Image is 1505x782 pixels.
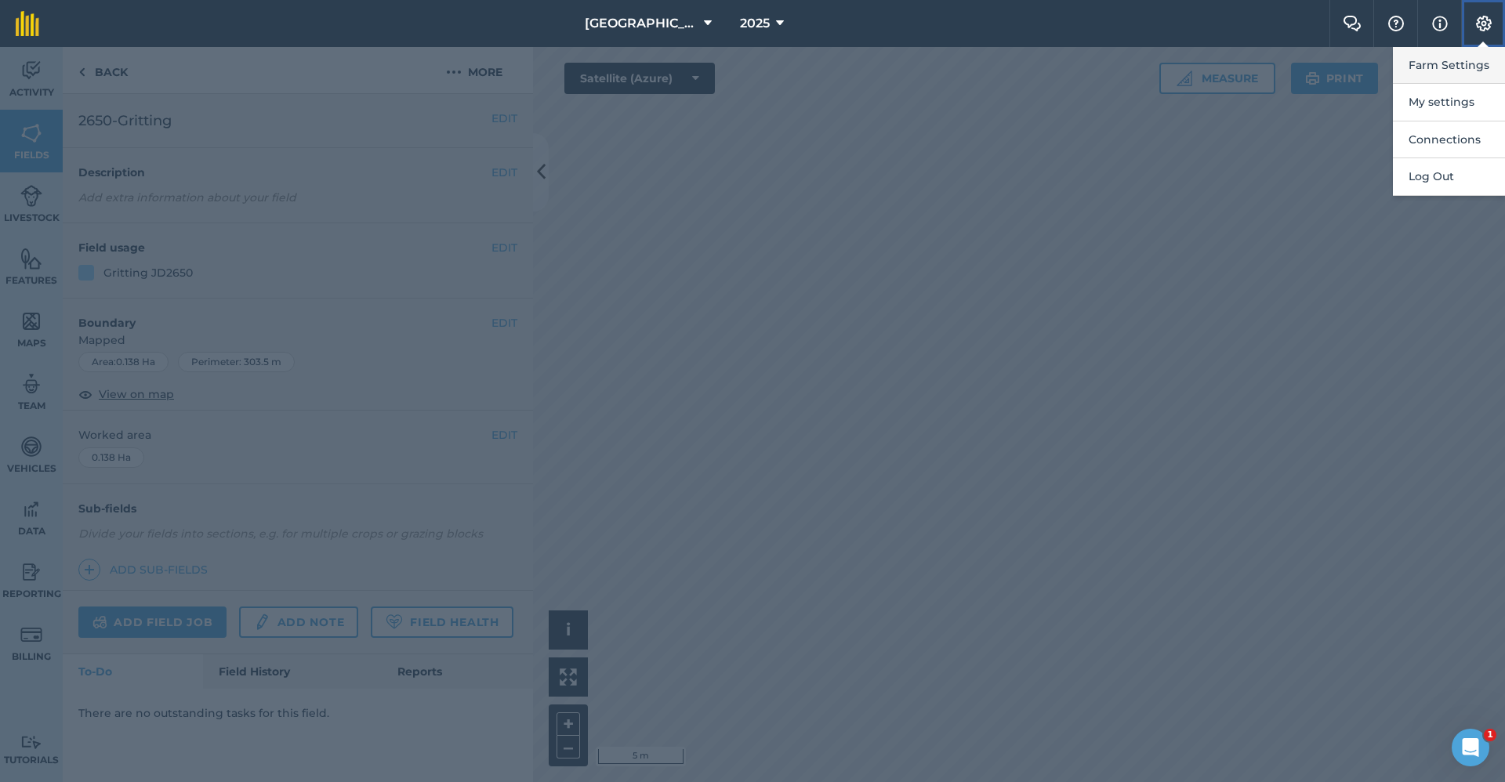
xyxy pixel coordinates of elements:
button: Connections [1393,121,1505,158]
span: 1 [1484,729,1496,741]
span: 2025 [740,14,770,33]
img: fieldmargin Logo [16,11,39,36]
img: svg+xml;base64,PHN2ZyB4bWxucz0iaHR0cDovL3d3dy53My5vcmcvMjAwMC9zdmciIHdpZHRoPSIxNyIgaGVpZ2h0PSIxNy... [1432,14,1448,33]
img: Two speech bubbles overlapping with the left bubble in the forefront [1343,16,1362,31]
iframe: Intercom live chat [1452,729,1489,766]
button: Log Out [1393,158,1505,195]
img: A question mark icon [1387,16,1405,31]
button: Farm Settings [1393,47,1505,84]
span: [GEOGRAPHIC_DATA] (Gardens) [585,14,698,33]
img: A cog icon [1474,16,1493,31]
button: My settings [1393,84,1505,121]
